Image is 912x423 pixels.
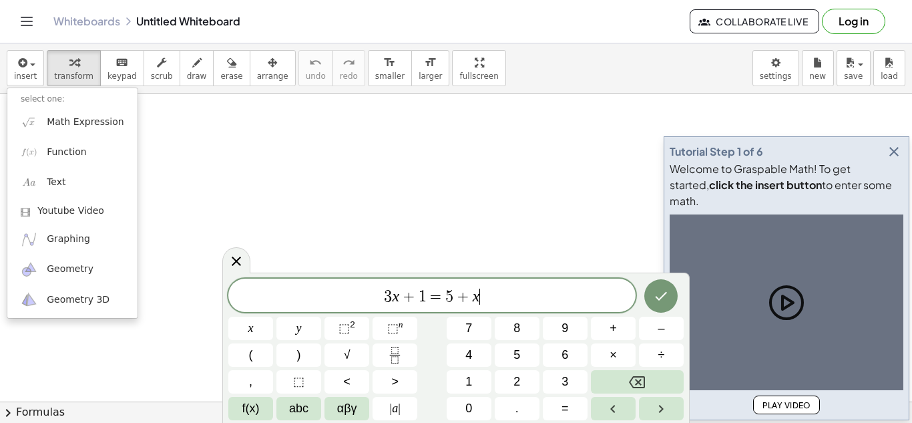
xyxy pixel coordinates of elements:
[324,370,369,394] button: Less than
[47,233,90,246] span: Graphing
[465,373,472,391] span: 1
[822,9,885,34] button: Log in
[116,55,128,71] i: keyboard
[324,317,369,340] button: Squared
[373,397,417,420] button: Absolute value
[644,279,678,313] button: Done
[249,346,253,364] span: (
[228,317,273,340] button: x
[297,346,301,364] span: )
[228,370,273,394] button: ,
[309,55,322,71] i: undo
[350,319,355,329] sup: 2
[465,346,472,364] span: 4
[515,400,519,418] span: .
[427,289,446,305] span: =
[513,346,520,364] span: 5
[53,15,120,28] a: Whiteboards
[144,50,180,86] button: scrub
[21,261,37,278] img: ggb-geometry.svg
[47,146,87,159] span: Function
[809,72,826,81] span: new
[324,397,369,420] button: Greek alphabet
[639,397,684,420] button: Right arrow
[368,50,412,86] button: format_sizesmaller
[658,346,665,364] span: ÷
[257,72,288,81] span: arrange
[690,9,819,33] button: Collaborate Live
[7,285,138,315] a: Geometry 3D
[276,343,321,367] button: )
[495,317,539,340] button: 8
[343,373,351,391] span: <
[7,137,138,167] a: Function
[543,397,588,420] button: Equals
[324,343,369,367] button: Square root
[276,317,321,340] button: y
[344,346,351,364] span: √
[453,289,473,305] span: +
[289,400,308,418] span: abc
[249,373,252,391] span: ,
[21,174,37,191] img: Aa.png
[151,72,173,81] span: scrub
[213,50,250,86] button: erase
[373,317,417,340] button: Superscript
[276,370,321,394] button: Placeholder
[14,72,37,81] span: insert
[670,144,763,160] div: Tutorial Step 1 of 6
[107,72,137,81] span: keypad
[54,72,93,81] span: transform
[47,293,109,307] span: Geometry 3D
[220,72,242,81] span: erase
[543,343,588,367] button: 6
[561,319,568,337] span: 9
[591,397,636,420] button: Left arrow
[391,373,399,391] span: >
[7,107,138,137] a: Math Expression
[513,319,520,337] span: 8
[561,346,568,364] span: 6
[447,397,491,420] button: 0
[47,263,93,276] span: Geometry
[7,92,138,107] li: select one:
[332,50,365,86] button: redoredo
[561,373,568,391] span: 3
[293,373,304,391] span: ⬚
[465,400,472,418] span: 0
[47,50,101,86] button: transform
[298,50,333,86] button: undoundo
[709,178,822,192] b: click the insert button
[424,55,437,71] i: format_size
[473,287,480,305] var: x
[383,55,396,71] i: format_size
[276,397,321,420] button: Alphabet
[419,289,427,305] span: 1
[513,373,520,391] span: 2
[228,343,273,367] button: (
[21,114,37,130] img: sqrt_x.png
[495,397,539,420] button: .
[447,370,491,394] button: 1
[248,319,254,337] span: x
[343,55,355,71] i: redo
[398,402,401,415] span: |
[7,225,138,255] a: Graphing
[543,370,588,394] button: 3
[373,343,417,367] button: Fraction
[338,321,350,335] span: ⬚
[337,400,357,418] span: αβγ
[658,319,664,337] span: –
[639,343,684,367] button: Divide
[591,343,636,367] button: Times
[701,15,808,27] span: Collaborate Live
[7,255,138,285] a: Geometry
[242,400,260,418] span: f(x)
[296,319,302,337] span: y
[610,319,617,337] span: +
[37,204,104,218] span: Youtube Video
[465,319,472,337] span: 7
[384,289,392,305] span: 3
[495,343,539,367] button: 5
[591,370,684,394] button: Backspace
